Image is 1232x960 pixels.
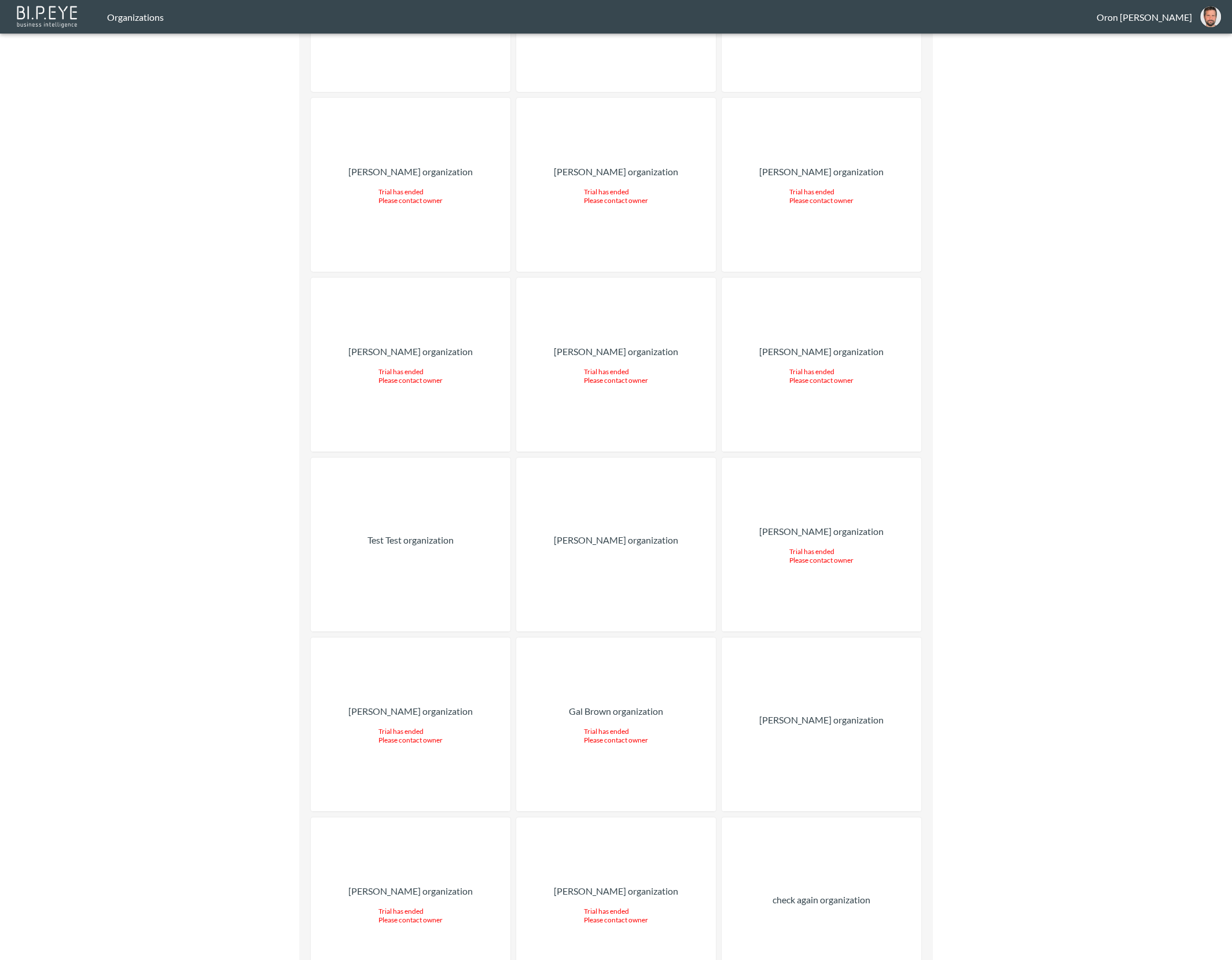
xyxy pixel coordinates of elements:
[789,187,854,205] div: Trial has ended Please contact owner
[773,893,870,907] p: check again organization
[378,727,443,744] div: Trial has ended Please contact owner
[584,907,648,924] div: Trial has ended Please contact owner
[378,907,443,924] div: Trial has ended Please contact owner
[554,165,678,179] p: [PERSON_NAME] organization
[554,345,678,359] p: [PERSON_NAME] organization
[584,187,648,205] div: Trial has ended Please contact owner
[789,367,854,385] div: Trial has ended Please contact owner
[569,704,663,718] p: Gal Brown organization
[378,367,443,385] div: Trial has ended Please contact owner
[554,533,678,547] p: [PERSON_NAME] organization
[1192,3,1229,31] button: oron@bipeye.com
[759,713,884,727] p: [PERSON_NAME] organization
[759,165,884,179] p: [PERSON_NAME] organization
[107,12,1097,23] div: Organizations
[584,367,648,385] div: Trial has ended Please contact owner
[759,345,884,359] p: [PERSON_NAME] organization
[348,165,473,179] p: [PERSON_NAME] organization
[348,345,473,359] p: [PERSON_NAME] organization
[348,704,473,718] p: [PERSON_NAME] organization
[584,727,648,744] div: Trial has ended Please contact owner
[348,884,473,898] p: [PERSON_NAME] organization
[554,884,678,898] p: [PERSON_NAME] organization
[1097,12,1192,23] div: Oron [PERSON_NAME]
[378,187,443,205] div: Trial has ended Please contact owner
[367,533,454,547] p: Test Test organization
[14,3,81,29] img: bipeye-logo
[789,547,854,564] div: Trial has ended Please contact owner
[759,525,884,538] p: [PERSON_NAME] organization
[1200,6,1221,27] img: f7df4f0b1e237398fe25aedd0497c453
